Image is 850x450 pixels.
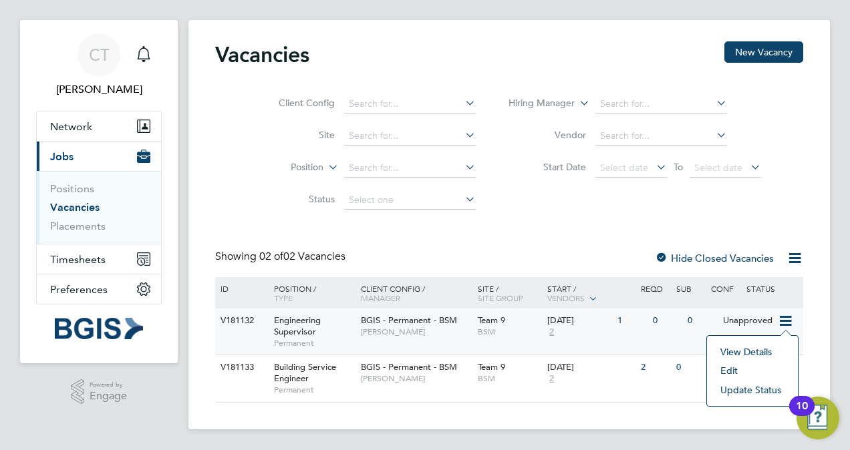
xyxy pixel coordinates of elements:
[714,361,791,380] li: Edit
[258,97,335,109] label: Client Config
[673,355,708,380] div: 0
[344,159,476,178] input: Search for...
[547,373,556,385] span: 2
[595,95,727,114] input: Search for...
[90,379,127,391] span: Powered by
[259,250,283,263] span: 02 of
[37,111,161,141] button: Network
[215,41,309,68] h2: Vacancies
[478,361,505,373] span: Team 9
[274,385,354,395] span: Permanent
[478,314,505,326] span: Team 9
[720,308,778,333] div: Unapproved
[50,201,100,214] a: Vacancies
[90,391,127,402] span: Engage
[694,162,742,174] span: Select date
[344,95,476,114] input: Search for...
[50,220,106,232] a: Placements
[743,277,801,300] div: Status
[637,277,672,300] div: Reqd
[37,274,161,304] button: Preferences
[89,46,110,63] span: CT
[217,355,264,380] div: V181133
[637,355,672,380] div: 2
[498,97,575,110] label: Hiring Manager
[50,182,94,195] a: Positions
[650,308,684,333] div: 0
[724,41,803,63] button: New Vacancy
[547,315,611,326] div: [DATE]
[714,343,791,361] li: View Details
[36,33,162,97] a: CT[PERSON_NAME]
[361,373,471,384] span: [PERSON_NAME]
[274,292,293,303] span: Type
[55,318,143,339] img: bgis-logo-retina.png
[217,277,264,300] div: ID
[547,292,585,303] span: Vendors
[50,283,108,296] span: Preferences
[217,308,264,333] div: V181132
[37,244,161,274] button: Timesheets
[796,406,808,423] div: 10
[264,277,358,309] div: Position /
[50,253,106,266] span: Timesheets
[71,379,128,405] a: Powered byEngage
[714,381,791,399] li: Update Status
[258,193,335,205] label: Status
[547,326,556,338] span: 2
[547,362,634,373] div: [DATE]
[344,127,476,146] input: Search for...
[274,338,354,349] span: Permanent
[684,308,719,333] div: 0
[36,81,162,97] span: Cindy Thomas
[258,129,335,141] label: Site
[509,161,586,173] label: Start Date
[614,308,649,333] div: 1
[595,127,727,146] input: Search for...
[274,361,336,384] span: Building Service Engineer
[655,252,774,264] label: Hide Closed Vacancies
[600,162,648,174] span: Select date
[37,142,161,171] button: Jobs
[474,277,545,309] div: Site /
[215,250,348,264] div: Showing
[708,277,742,300] div: Conf
[50,150,74,163] span: Jobs
[50,120,92,133] span: Network
[36,318,162,339] a: Go to home page
[361,292,400,303] span: Manager
[478,373,541,384] span: BSM
[247,161,323,174] label: Position
[478,326,541,337] span: BSM
[37,171,161,244] div: Jobs
[274,314,321,337] span: Engineering Supervisor
[509,129,586,141] label: Vendor
[361,361,457,373] span: BGIS - Permanent - BSM
[358,277,474,309] div: Client Config /
[361,314,457,326] span: BGIS - Permanent - BSM
[259,250,345,263] span: 02 Vacancies
[544,277,637,310] div: Start /
[670,158,687,176] span: To
[478,292,523,303] span: Site Group
[344,191,476,210] input: Select one
[797,397,839,439] button: Open Resource Center, 10 new notifications
[673,277,708,300] div: Sub
[361,326,471,337] span: [PERSON_NAME]
[20,20,178,363] nav: Main navigation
